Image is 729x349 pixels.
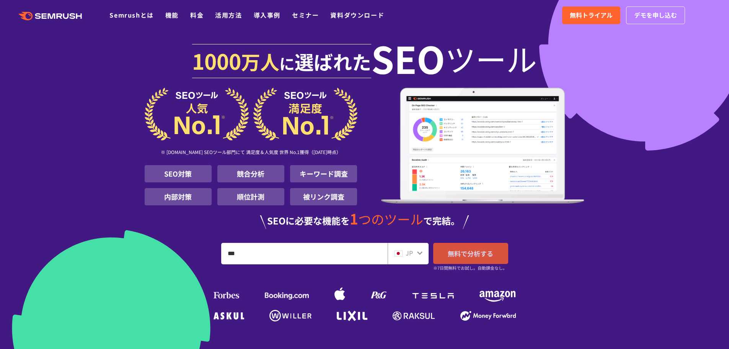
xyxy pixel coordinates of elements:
[570,10,613,20] span: 無料トライアル
[406,248,413,257] span: JP
[562,7,620,24] a: 無料トライアル
[165,10,179,20] a: 機能
[433,243,508,264] a: 無料で分析する
[634,10,677,20] span: デモを申し込む
[215,10,242,20] a: 活用方法
[295,48,371,75] span: 選ばれた
[433,264,507,272] small: ※7日間無料でお試し。自動課金なし。
[448,249,493,258] span: 無料で分析する
[241,48,279,75] span: 万人
[145,188,212,205] li: 内部対策
[371,43,445,74] span: SEO
[292,10,319,20] a: セミナー
[350,208,358,229] span: 1
[109,10,153,20] a: Semrushとは
[358,210,423,228] span: つのツール
[217,188,284,205] li: 順位計測
[290,188,357,205] li: 被リンク調査
[145,141,357,165] div: ※ [DOMAIN_NAME] SEOツール部門にて 満足度＆人気度 世界 No.1獲得（[DATE]時点）
[145,165,212,182] li: SEO対策
[145,211,585,229] div: SEOに必要な機能を
[423,214,460,227] span: で完結。
[254,10,281,20] a: 導入事例
[445,43,537,74] span: ツール
[222,243,387,264] input: URL、キーワードを入力してください
[626,7,685,24] a: デモを申し込む
[190,10,204,20] a: 料金
[279,52,295,74] span: に
[290,165,357,182] li: キーワード調査
[192,45,241,76] span: 1000
[217,165,284,182] li: 競合分析
[330,10,384,20] a: 資料ダウンロード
